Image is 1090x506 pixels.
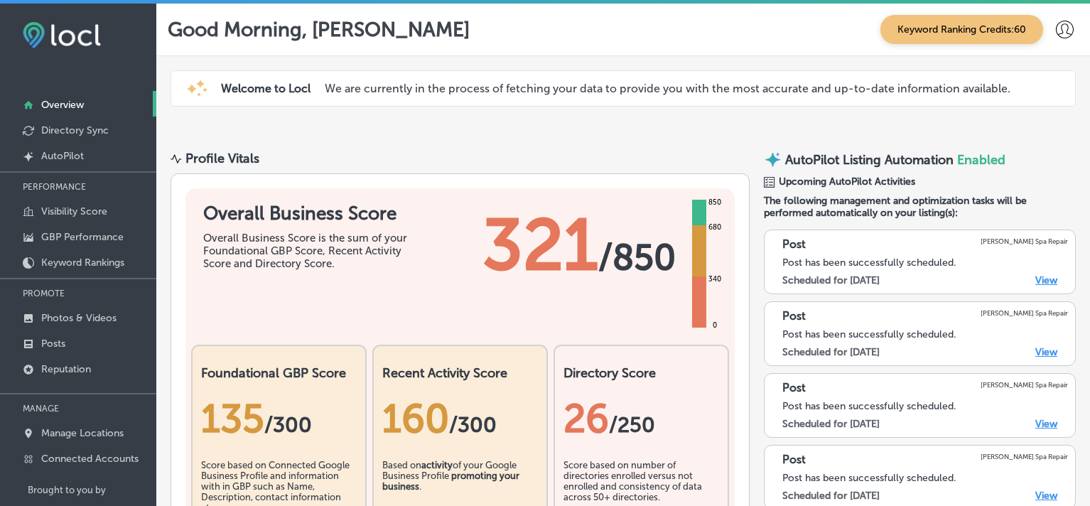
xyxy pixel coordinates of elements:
[782,490,880,502] label: Scheduled for [DATE]
[382,395,538,442] div: 160
[782,400,1068,412] div: Post has been successfully scheduled.
[782,472,1068,484] div: Post has been successfully scheduled.
[1035,418,1057,430] a: View
[41,453,139,465] p: Connected Accounts
[1035,346,1057,358] a: View
[168,18,470,41] p: Good Morning, [PERSON_NAME]
[221,82,311,95] span: Welcome to Locl
[782,418,880,430] label: Scheduled for [DATE]
[785,152,954,168] p: AutoPilot Listing Automation
[1035,274,1057,286] a: View
[981,309,1068,317] p: [PERSON_NAME] Spa Repair
[782,257,1068,269] div: Post has been successfully scheduled.
[201,365,357,381] h2: Foundational GBP Score
[710,320,720,331] div: 0
[981,453,1068,461] p: [PERSON_NAME] Spa Repair
[41,427,124,439] p: Manage Locations
[563,365,719,381] h2: Directory Score
[41,124,109,136] p: Directory Sync
[201,395,357,442] div: 135
[28,485,156,495] p: Brought to you by
[782,237,806,251] p: Post
[41,257,124,269] p: Keyword Rankings
[706,222,724,233] div: 680
[203,232,416,270] div: Overall Business Score is the sum of your Foundational GBP Score, Recent Activity Score and Direc...
[41,150,84,162] p: AutoPilot
[880,15,1043,44] span: Keyword Ranking Credits: 60
[782,453,806,466] p: Post
[764,195,1076,219] span: The following management and optimization tasks will be performed automatically on your listing(s):
[382,470,519,492] b: promoting your business
[706,197,724,208] div: 850
[185,151,259,166] div: Profile Vitals
[598,236,676,279] span: / 850
[764,151,782,168] img: autopilot-icon
[41,99,84,111] p: Overview
[41,205,107,217] p: Visibility Score
[41,231,124,243] p: GBP Performance
[782,328,1068,340] div: Post has been successfully scheduled.
[1035,490,1057,502] a: View
[563,395,719,442] div: 26
[957,152,1005,168] span: Enabled
[482,203,598,288] span: 321
[41,312,117,324] p: Photos & Videos
[609,412,655,438] span: /250
[203,203,416,225] h1: Overall Business Score
[264,412,312,438] span: / 300
[23,22,101,48] img: fda3e92497d09a02dc62c9cd864e3231.png
[782,381,806,394] p: Post
[981,381,1068,389] p: [PERSON_NAME] Spa Repair
[41,363,91,375] p: Reputation
[325,82,1010,95] p: We are currently in the process of fetching your data to provide you with the most accurate and u...
[449,412,497,438] span: /300
[782,274,880,286] label: Scheduled for [DATE]
[779,176,915,188] span: Upcoming AutoPilot Activities
[782,309,806,323] p: Post
[382,365,538,381] h2: Recent Activity Score
[782,346,880,358] label: Scheduled for [DATE]
[41,338,65,350] p: Posts
[706,274,724,285] div: 340
[981,237,1068,245] p: [PERSON_NAME] Spa Repair
[421,460,453,470] b: activity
